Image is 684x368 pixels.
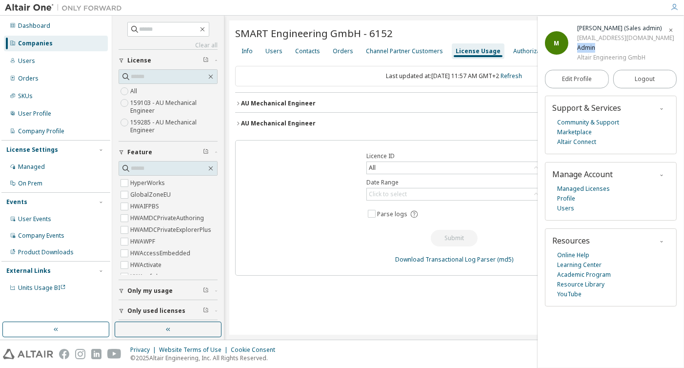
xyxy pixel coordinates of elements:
[3,349,53,359] img: altair_logo.svg
[119,41,218,49] a: Clear all
[6,198,27,206] div: Events
[295,47,320,55] div: Contacts
[613,70,677,88] button: Logout
[130,346,159,354] div: Privacy
[366,179,542,186] label: Date Range
[545,70,609,88] a: Edit Profile
[554,39,560,47] span: M
[130,201,161,212] label: HWAIFPBS
[497,255,513,264] a: (md5)
[130,271,161,283] label: HWAcufwh
[130,259,163,271] label: HWActivate
[91,349,101,359] img: linkedin.svg
[367,188,542,200] div: Click to select
[395,255,496,264] a: Download Transactional Log Parser
[366,152,542,160] label: Licence ID
[130,117,218,136] label: 159285 - AU Mechanical Engineer
[577,33,674,43] div: [EMAIL_ADDRESS][DOMAIN_NAME]
[119,50,218,71] button: License
[501,72,523,80] a: Refresh
[18,232,64,240] div: Company Events
[6,146,58,154] div: License Settings
[130,212,206,224] label: HWAMDCPrivateAuthoring
[127,287,173,295] span: Only my usage
[369,190,407,198] div: Click to select
[241,120,316,127] div: AU Mechanical Engineer
[59,349,69,359] img: facebook.svg
[203,57,209,64] span: Clear filter
[557,250,589,260] a: Online Help
[127,57,151,64] span: License
[557,137,596,147] a: Altair Connect
[557,118,619,127] a: Community & Support
[203,287,209,295] span: Clear filter
[367,163,377,173] div: All
[513,47,554,55] div: Authorizations
[577,53,674,62] div: Altair Engineering GmbH
[241,100,316,107] div: AU Mechanical Engineer
[18,127,64,135] div: Company Profile
[127,307,185,315] span: Only used licenses
[18,215,51,223] div: User Events
[557,184,610,194] a: Managed Licenses
[18,40,53,47] div: Companies
[557,260,602,270] a: Learning Center
[130,224,213,236] label: HWAMDCPrivateExplorerPlus
[18,110,51,118] div: User Profile
[366,47,443,55] div: Channel Partner Customers
[235,66,673,86] div: Last updated at: [DATE] 11:57 AM GMT+2
[130,189,173,201] label: GlobalZoneEU
[6,267,51,275] div: External Links
[203,148,209,156] span: Clear filter
[333,47,353,55] div: Orders
[265,47,282,55] div: Users
[130,85,139,97] label: All
[577,43,674,53] div: Admin
[5,3,127,13] img: Altair One
[18,57,35,65] div: Users
[235,93,673,114] button: AU Mechanical EngineerLicense ID: 159103
[119,280,218,302] button: Only my usage
[552,102,621,113] span: Support & Services
[456,47,501,55] div: License Usage
[119,300,218,322] button: Only used licenses
[107,349,121,359] img: youtube.svg
[577,23,674,33] div: Martina Ottmueller (Sales admin)
[552,235,590,246] span: Resources
[130,177,167,189] label: HyperWorks
[75,349,85,359] img: instagram.svg
[203,307,209,315] span: Clear filter
[235,26,393,40] span: SMART Engineering GmbH - 6152
[18,180,42,187] div: On Prem
[557,127,592,137] a: Marketplace
[635,74,655,84] span: Logout
[557,204,574,213] a: Users
[18,163,45,171] div: Managed
[18,22,50,30] div: Dashboard
[557,289,582,299] a: YouTube
[18,75,39,82] div: Orders
[130,354,281,362] p: © 2025 Altair Engineering, Inc. All Rights Reserved.
[367,162,542,174] div: All
[130,247,192,259] label: HWAccessEmbedded
[18,284,66,292] span: Units Usage BI
[431,230,478,246] button: Submit
[231,346,281,354] div: Cookie Consent
[557,270,611,280] a: Academic Program
[127,148,152,156] span: Feature
[241,47,253,55] div: Info
[557,280,604,289] a: Resource Library
[130,236,157,247] label: HWAWPF
[552,169,613,180] span: Manage Account
[18,92,33,100] div: SKUs
[130,97,218,117] label: 159103 - AU Mechanical Engineer
[562,75,592,83] span: Edit Profile
[18,248,74,256] div: Product Downloads
[378,210,408,218] span: Parse logs
[159,346,231,354] div: Website Terms of Use
[235,113,673,134] button: AU Mechanical EngineerLicense ID: 159285
[119,142,218,163] button: Feature
[557,194,575,204] a: Profile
